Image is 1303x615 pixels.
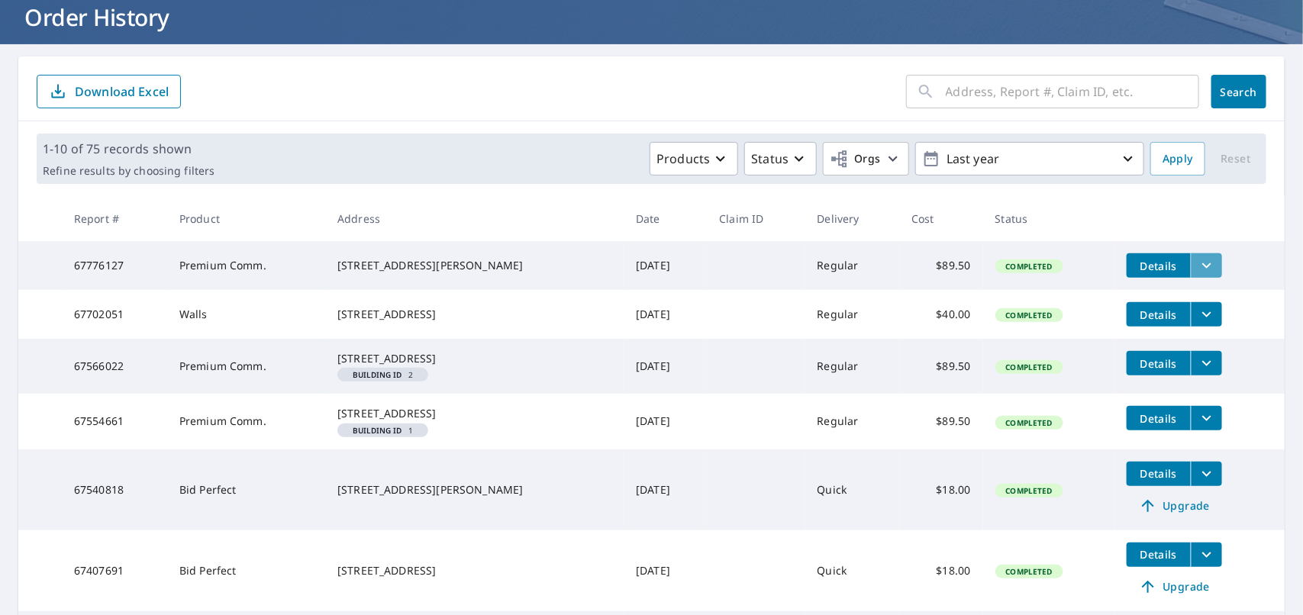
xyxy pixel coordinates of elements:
a: Upgrade [1127,575,1222,599]
button: filesDropdownBtn-67776127 [1191,253,1222,278]
div: [STREET_ADDRESS] [337,351,611,366]
span: Details [1136,307,1182,322]
td: [DATE] [624,290,707,339]
td: 67540818 [62,449,167,530]
td: $40.00 [899,290,982,339]
button: Orgs [823,142,909,175]
td: Quick [805,449,900,530]
button: detailsBtn-67702051 [1127,302,1191,327]
span: Details [1136,259,1182,273]
button: Status [744,142,817,175]
td: Premium Comm. [167,394,325,449]
button: Apply [1150,142,1205,175]
td: $89.50 [899,241,982,290]
span: Completed [997,362,1062,372]
td: Premium Comm. [167,339,325,394]
div: [STREET_ADDRESS] [337,307,611,322]
h1: Order History [18,2,1285,33]
p: Refine results by choosing filters [43,164,214,178]
button: filesDropdownBtn-67407691 [1191,543,1222,567]
td: [DATE] [624,394,707,449]
span: Orgs [830,150,881,169]
td: Premium Comm. [167,241,325,290]
span: Details [1136,547,1182,562]
button: Download Excel [37,75,181,108]
span: Upgrade [1136,497,1213,515]
th: Report # [62,196,167,241]
a: Upgrade [1127,494,1222,518]
td: [DATE] [624,449,707,530]
div: [STREET_ADDRESS][PERSON_NAME] [337,482,611,497]
p: Last year [940,146,1119,172]
th: Address [325,196,624,241]
button: filesDropdownBtn-67540818 [1191,462,1222,486]
td: [DATE] [624,241,707,290]
button: detailsBtn-67540818 [1127,462,1191,486]
button: detailsBtn-67407691 [1127,543,1191,567]
th: Status [983,196,1114,241]
td: 67776127 [62,241,167,290]
div: [STREET_ADDRESS] [337,563,611,578]
td: Regular [805,394,900,449]
td: Regular [805,339,900,394]
span: 1 [343,427,422,434]
span: Apply [1163,150,1193,169]
th: Cost [899,196,982,241]
button: filesDropdownBtn-67702051 [1191,302,1222,327]
button: detailsBtn-67776127 [1127,253,1191,278]
button: detailsBtn-67566022 [1127,351,1191,375]
span: Completed [997,566,1062,577]
em: Building ID [353,371,402,378]
span: Completed [997,417,1062,428]
td: Regular [805,290,900,339]
td: Bid Perfect [167,530,325,611]
button: filesDropdownBtn-67554661 [1191,406,1222,430]
button: Products [650,142,738,175]
button: filesDropdownBtn-67566022 [1191,351,1222,375]
td: Quick [805,530,900,611]
td: 67407691 [62,530,167,611]
td: Regular [805,241,900,290]
p: Status [751,150,789,168]
div: [STREET_ADDRESS] [337,406,611,421]
td: Bid Perfect [167,449,325,530]
td: Walls [167,290,325,339]
span: Details [1136,356,1182,371]
input: Address, Report #, Claim ID, etc. [946,70,1199,113]
span: Search [1224,85,1254,99]
td: [DATE] [624,530,707,611]
span: Details [1136,466,1182,481]
td: $18.00 [899,449,982,530]
p: Download Excel [75,83,169,100]
button: Search [1211,75,1266,108]
span: Details [1136,411,1182,426]
span: Completed [997,485,1062,496]
em: Building ID [353,427,402,434]
td: $89.50 [899,394,982,449]
p: Products [656,150,710,168]
span: Upgrade [1136,578,1213,596]
th: Date [624,196,707,241]
button: Last year [915,142,1144,175]
td: [DATE] [624,339,707,394]
th: Claim ID [707,196,805,241]
td: 67702051 [62,290,167,339]
span: Completed [997,310,1062,320]
td: $89.50 [899,339,982,394]
th: Product [167,196,325,241]
td: 67566022 [62,339,167,394]
td: $18.00 [899,530,982,611]
p: 1-10 of 75 records shown [43,140,214,158]
th: Delivery [805,196,900,241]
span: 2 [343,371,422,378]
td: 67554661 [62,394,167,449]
span: Completed [997,261,1062,272]
div: [STREET_ADDRESS][PERSON_NAME] [337,258,611,273]
button: detailsBtn-67554661 [1127,406,1191,430]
